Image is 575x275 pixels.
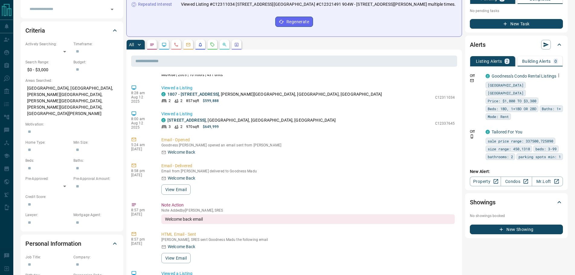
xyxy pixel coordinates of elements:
p: All [129,43,134,47]
p: Motivation: [25,122,118,127]
p: [DATE] [131,241,152,246]
svg: Opportunities [222,42,227,47]
a: Property [470,177,501,186]
p: 2 [180,124,183,130]
div: condos.ca [486,130,490,134]
p: 8:00 am [131,117,152,121]
p: , [GEOGRAPHIC_DATA], [GEOGRAPHIC_DATA], [GEOGRAPHIC_DATA] [167,117,336,123]
p: $649,999 [203,124,219,130]
div: Personal Information [25,236,118,251]
p: [DATE] [131,173,152,177]
p: Aug 12 2025 [131,121,152,130]
span: size range: 450,1318 [488,146,530,152]
span: sale price range: 337500,725890 [488,138,553,144]
p: New Alert: [470,168,563,175]
svg: Push Notification Only [470,134,474,139]
p: 857 sqft [186,98,199,104]
div: Showings [470,195,563,209]
div: condos.ca [486,74,490,78]
p: 8:28 am [131,91,152,95]
p: 8:58 pm [131,169,152,173]
p: Note Added by [PERSON_NAME], SRES [161,208,455,213]
p: 5:24 am [131,143,152,147]
p: HTML Email - Sent [161,231,455,238]
p: Search Range: [25,59,70,65]
p: Home Type: [25,140,70,145]
p: Pre-Approval Amount: [73,176,118,181]
p: , [PERSON_NAME][GEOGRAPHIC_DATA], [GEOGRAPHIC_DATA], [GEOGRAPHIC_DATA] [167,91,382,98]
div: Criteria [25,23,118,38]
p: 2 [506,59,508,63]
span: Baths: 1+ [542,106,561,112]
p: Email - Opened [161,137,455,143]
p: Aug 12 2025 [131,95,152,104]
p: [GEOGRAPHIC_DATA], [GEOGRAPHIC_DATA], [PERSON_NAME][GEOGRAPHIC_DATA], [PERSON_NAME][GEOGRAPHIC_DA... [25,83,118,119]
svg: Notes [150,42,154,47]
a: Goodness's Condo Rental Listings [492,74,556,78]
p: Off [470,129,482,134]
p: Goodness [PERSON_NAME] opened an email sent from [PERSON_NAME] [161,143,455,147]
svg: Lead Browsing Activity [162,42,166,47]
p: Beds: [25,158,70,163]
p: 2 [180,98,183,104]
p: 0 [554,59,557,63]
span: Price: $1,800 TO $3,300 [488,98,536,104]
button: Open [108,5,116,14]
div: condos.ca [161,92,166,96]
p: Email from [PERSON_NAME] delivered to Goodness Madu [161,169,455,173]
h2: Alerts [470,40,486,50]
p: Off [470,73,482,78]
span: parking spots min: 1 [518,154,561,160]
p: Viewed Listing #C12311034 [STREET_ADDRESS][GEOGRAPHIC_DATA] #C12321491 904W - [STREET_ADDRESS][PE... [181,1,456,8]
div: condos.ca [161,118,166,122]
p: Mid-Rise | 2003 | 10 floors | 431 units [161,72,223,78]
a: Mr.Loft [532,177,563,186]
svg: Requests [210,42,215,47]
p: C12311034 [435,95,455,100]
p: Listing Alerts [476,59,502,63]
button: New Showing [470,225,563,234]
span: Mode: Rent [488,114,509,120]
p: Areas Searched: [25,78,118,83]
p: 8:57 pm [131,208,152,212]
span: Beds: 1BD, 1+1BD OR 2BD [488,106,536,112]
h2: Showings [470,197,496,207]
a: Condos [501,177,532,186]
p: Welcome Back [168,244,195,250]
p: No showings booked [470,213,563,219]
span: beds: 3-99 [535,146,557,152]
p: 970 sqft [186,124,199,130]
div: Alerts [470,37,563,52]
p: Note Action [161,202,455,208]
p: 8:57 pm [131,237,152,241]
svg: Agent Actions [234,42,239,47]
span: [GEOGRAPHIC_DATA] [488,82,524,88]
p: Min Size: [73,140,118,145]
p: Mortgage Agent: [73,212,118,218]
p: Actively Searching: [25,41,70,47]
p: Lawyer: [25,212,70,218]
p: 3 [169,124,171,130]
div: Welcome back email [161,214,455,224]
p: Repeated Interest [138,1,172,8]
p: Job Title: [25,254,70,260]
p: Pre-Approved: [25,176,70,181]
span: bathrooms: 2 [488,154,513,160]
svg: Calls [174,42,179,47]
button: View Email [161,184,191,195]
p: Baths: [73,158,118,163]
p: Budget: [73,59,118,65]
p: [DATE] [131,147,152,151]
p: $0 - $3,000 [25,65,70,75]
p: [PERSON_NAME], SRES sent Goodness Madu the following email [161,238,455,242]
a: 1807 - [STREET_ADDRESS] [167,92,219,97]
p: Email - Delivered [161,163,455,169]
span: [GEOGRAPHIC_DATA] [488,90,524,96]
a: [STREET_ADDRESS] [167,118,206,123]
h2: Personal Information [25,239,81,248]
h2: Criteria [25,26,45,35]
p: Credit Score: [25,194,118,200]
button: New Task [470,19,563,29]
p: 2 [169,98,171,104]
p: Welcome Back [168,149,195,155]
